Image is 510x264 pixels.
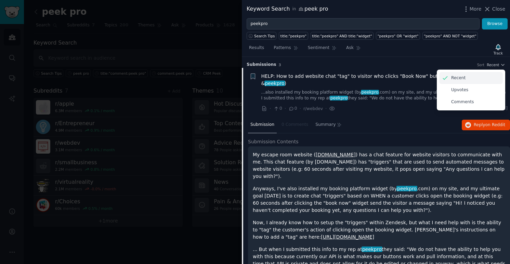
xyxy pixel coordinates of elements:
[280,34,307,38] div: title:"peekpro"
[484,5,505,13] button: Close
[316,152,356,157] a: [DOMAIN_NAME]
[378,34,419,38] div: "peekpro" OR "widget"
[344,43,363,57] a: Ask
[249,45,264,51] span: Results
[477,62,485,67] div: Sort
[321,234,374,240] a: [URL][DOMAIN_NAME]
[261,73,508,87] span: HELP: How to add website chat "tag" to visitor who clicks "Book Now" button widget (Zendesk & )
[300,105,301,112] span: ·
[474,122,505,128] span: Reply
[482,18,508,30] button: Browse
[396,186,417,191] span: peekpro
[312,34,372,38] div: title:"peekpro" AND title:"widget"
[247,62,276,68] span: Submission s
[308,45,329,51] span: Sentiment
[253,219,505,241] p: Now, I already know how to setup the "triggers" within Zendesk, but what I need help with is the ...
[346,45,354,51] span: Ask
[362,247,382,252] span: peekpro
[491,42,505,57] button: Track
[330,96,348,100] span: peekpro
[315,122,336,128] span: Summary
[288,106,297,112] span: 0
[462,5,482,13] button: More
[273,106,282,112] span: 0
[261,73,508,87] a: HELP: How to add website chat "tag" to visitor who clicks "Book Now" button widget (Zendesk &peek...
[325,105,327,112] span: ·
[361,90,379,95] span: peekpro
[264,81,285,86] span: peekpro
[254,34,275,38] span: Search Tips
[422,32,478,40] a: "peekpro" AND NOT "widget"
[492,5,505,13] span: Close
[451,75,466,81] p: Recent
[485,122,505,127] span: on Reddit
[424,34,476,38] div: "peekpro" AND NOT "widget"
[451,87,468,93] p: Upvotes
[247,32,276,40] button: Search Tips
[470,5,482,13] span: More
[250,122,274,128] span: Submission
[247,18,480,30] input: Try a keyword related to your business
[253,185,505,214] p: Anyways, I've also installed my booking platform widget (by .com) on my site, and my ultimate goa...
[487,62,499,67] span: Recent
[247,43,266,57] a: Results
[376,32,420,40] a: "peekpro" OR "widget"
[305,43,339,57] a: Sentiment
[303,106,323,111] span: r/webdev
[248,138,299,145] span: Submission Contents
[487,62,505,67] button: Recent
[261,89,508,101] a: ...also installed my booking platform widget (bypeekpro.com) on my site, and my ultimate goal [DA...
[247,5,328,13] div: Keyword Search peek pro
[279,63,281,67] span: 3
[292,6,296,12] span: in
[253,151,505,180] p: My escape room website ( ) has a chat feature for website visitors to communicate with me. This c...
[451,99,474,105] p: Comments
[271,43,300,57] a: Patterns
[279,32,308,40] a: title:"peekpro"
[270,105,271,112] span: ·
[285,105,286,112] span: ·
[274,45,291,51] span: Patterns
[462,120,510,131] button: Replyon Reddit
[494,51,503,56] div: Track
[311,32,374,40] a: title:"peekpro" AND title:"widget"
